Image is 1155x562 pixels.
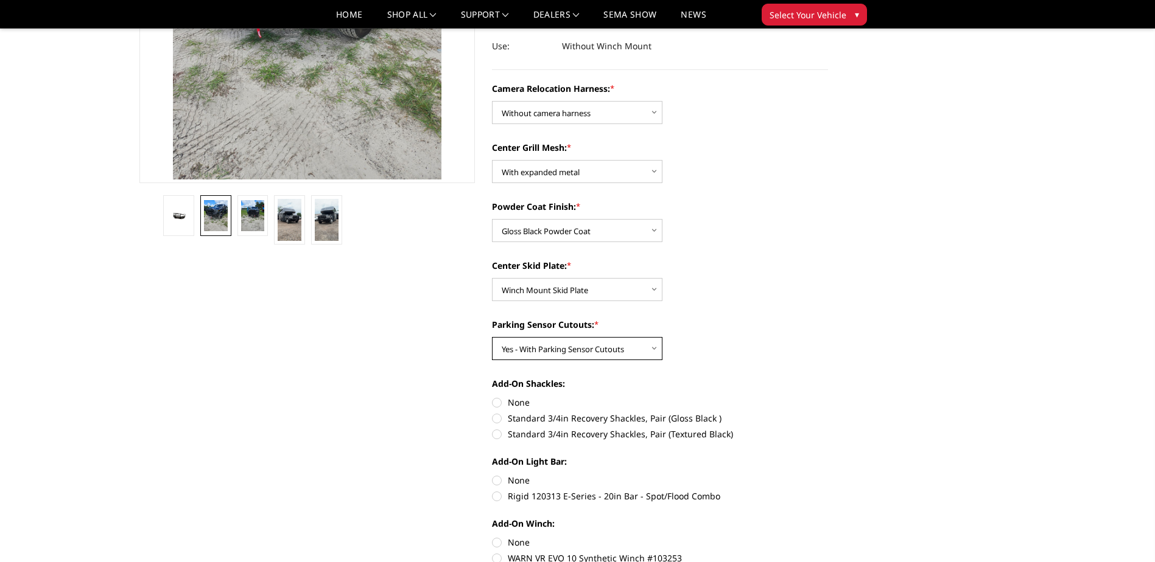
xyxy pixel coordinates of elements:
[492,428,828,440] label: Standard 3/4in Recovery Shackles, Pair (Textured Black)
[387,10,437,28] a: shop all
[315,199,339,241] img: 2019-2026 Ram 2500-3500 - T2 Series - Extreme Front Bumper (receiver or winch)
[492,318,828,331] label: Parking Sensor Cutouts:
[492,141,828,154] label: Center Grill Mesh:
[336,10,362,28] a: Home
[492,474,828,487] label: None
[492,412,828,425] label: Standard 3/4in Recovery Shackles, Pair (Gloss Black )
[461,10,509,28] a: Support
[492,259,828,272] label: Center Skid Plate:
[204,200,228,232] img: 2019-2026 Ram 2500-3500 - T2 Series - Extreme Front Bumper (receiver or winch)
[770,9,846,21] span: Select Your Vehicle
[492,200,828,213] label: Powder Coat Finish:
[492,396,828,409] label: None
[167,210,191,221] img: 2019-2026 Ram 2500-3500 - T2 Series - Extreme Front Bumper (receiver or winch)
[492,455,828,468] label: Add-On Light Bar:
[562,35,651,57] dd: Without Winch Mount
[855,8,859,21] span: ▾
[1094,504,1155,562] iframe: Chat Widget
[492,517,828,530] label: Add-On Winch:
[492,35,553,57] dt: Use:
[681,10,706,28] a: News
[278,199,301,241] img: 2019-2026 Ram 2500-3500 - T2 Series - Extreme Front Bumper (receiver or winch)
[492,536,828,549] label: None
[603,10,656,28] a: SEMA Show
[492,82,828,95] label: Camera Relocation Harness:
[762,4,867,26] button: Select Your Vehicle
[492,377,828,390] label: Add-On Shackles:
[241,200,265,232] img: 2019-2026 Ram 2500-3500 - T2 Series - Extreme Front Bumper (receiver or winch)
[492,490,828,502] label: Rigid 120313 E-Series - 20in Bar - Spot/Flood Combo
[533,10,580,28] a: Dealers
